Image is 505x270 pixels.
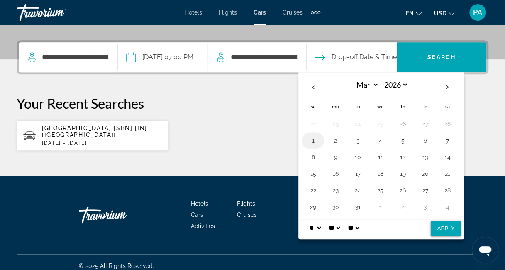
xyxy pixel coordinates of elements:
button: Day 5 [396,135,409,146]
button: Day 13 [418,151,432,163]
button: Day 3 [418,201,432,213]
button: [GEOGRAPHIC_DATA] [SBN] [IN] [[GEOGRAPHIC_DATA]][DATE] - [DATE] [17,120,168,151]
button: Change language [406,7,422,19]
button: Previous month [302,78,324,97]
button: Apply [431,221,461,236]
button: Day 26 [396,118,409,130]
button: Day 29 [306,201,320,213]
button: Day 6 [418,135,432,146]
button: Extra navigation items [311,6,320,19]
button: User Menu [467,4,488,21]
select: Select AM/PM [346,219,361,236]
button: Pickup date: Feb 26, 2026 07:00 PM [126,42,193,72]
button: Day 2 [396,201,409,213]
button: Day 18 [373,168,387,180]
a: Cruises [283,9,303,16]
span: Search [427,54,456,61]
button: Day 28 [441,185,454,196]
button: Day 10 [351,151,364,163]
button: Day 19 [396,168,409,180]
button: Day 27 [418,185,432,196]
iframe: Button to launch messaging window [472,237,498,263]
button: Day 8 [306,151,320,163]
button: Day 26 [396,185,409,196]
button: Day 23 [329,185,342,196]
button: Day 4 [373,135,387,146]
div: Search widget [19,42,486,72]
button: Day 2 [329,135,342,146]
a: Go Home [79,202,162,227]
a: Travorium [17,2,100,23]
select: Select minute [327,219,342,236]
input: Search pickup location [41,51,109,63]
button: Day 9 [329,151,342,163]
button: Day 24 [351,185,364,196]
a: Activities [191,223,215,229]
button: Day 11 [373,151,387,163]
button: Day 25 [373,118,387,130]
button: Day 21 [441,168,454,180]
span: © 2025 All Rights Reserved. [79,263,154,269]
a: Flights [237,200,255,207]
a: Cars [254,9,266,16]
button: Open drop-off date and time picker [315,42,396,72]
button: Day 1 [306,135,320,146]
button: Day 3 [351,135,364,146]
button: Day 22 [306,118,320,130]
button: Day 30 [329,201,342,213]
a: Cruises [237,212,257,218]
select: Select hour [307,219,322,236]
button: Day 31 [351,201,364,213]
button: Day 16 [329,168,342,180]
button: Day 24 [351,118,364,130]
span: PA [473,8,482,17]
p: [DATE] - [DATE] [42,140,162,146]
button: Day 12 [396,151,409,163]
a: Hotels [185,9,202,16]
select: Select month [352,78,379,92]
a: Hotels [191,200,208,207]
a: Flights [219,9,237,16]
button: Change currency [434,7,454,19]
button: Search [397,42,486,72]
a: Cars [191,212,203,218]
button: Next month [436,78,459,97]
span: en [406,10,414,17]
button: Day 23 [329,118,342,130]
button: Day 25 [373,185,387,196]
button: Day 27 [418,118,432,130]
button: Day 1 [373,201,387,213]
table: Left calendar grid [302,78,459,215]
select: Select year [381,78,408,92]
button: Day 15 [306,168,320,180]
button: Day 4 [441,201,454,213]
button: Day 7 [441,135,454,146]
span: [GEOGRAPHIC_DATA] [SBN] [IN] [[GEOGRAPHIC_DATA]] [42,125,147,138]
p: Your Recent Searches [17,95,488,112]
button: Day 22 [306,185,320,196]
button: Day 17 [351,168,364,180]
button: Day 14 [441,151,454,163]
button: Day 20 [418,168,432,180]
span: USD [434,10,446,17]
input: Search dropoff location [230,51,298,63]
button: Day 28 [441,118,454,130]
